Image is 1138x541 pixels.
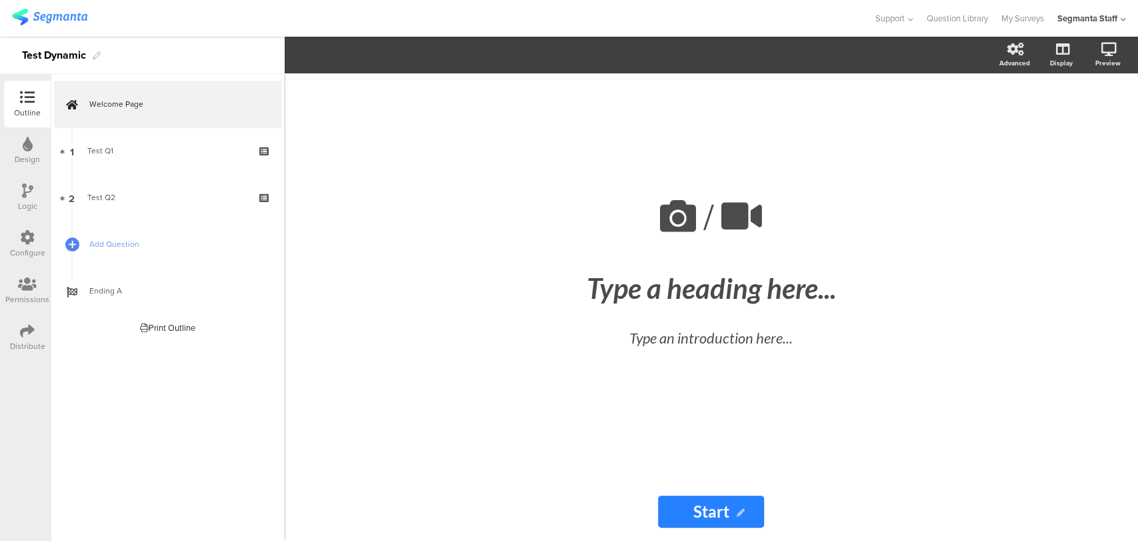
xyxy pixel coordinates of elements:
div: Distribute [10,340,45,352]
div: Test Q2 [87,191,247,204]
a: 2 Test Q2 [54,174,281,221]
div: Print Outline [140,322,195,334]
div: Preview [1095,58,1121,68]
span: 1 [70,143,74,158]
div: Logic [18,200,37,212]
div: Permissions [5,294,49,306]
span: Welcome Page [89,97,260,111]
span: / [703,191,714,243]
input: Start [658,496,763,528]
div: Configure [10,247,45,259]
div: Type an introduction here... [478,327,945,349]
div: Advanced [999,58,1030,68]
div: Display [1050,58,1073,68]
span: 2 [69,190,75,205]
span: Add Question [89,237,260,251]
span: Ending A [89,284,260,298]
div: Type a heading here... [465,272,958,305]
span: Support [875,12,905,25]
a: Ending A [54,267,281,314]
img: segmanta logo [12,9,87,25]
div: Outline [14,107,41,119]
a: 1 Test Q1 [54,127,281,174]
div: Design [15,153,40,165]
a: Welcome Page [54,81,281,127]
div: Segmanta Staff [1057,12,1117,25]
div: Test Dynamic [22,45,86,66]
div: Test Q1 [87,144,247,157]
